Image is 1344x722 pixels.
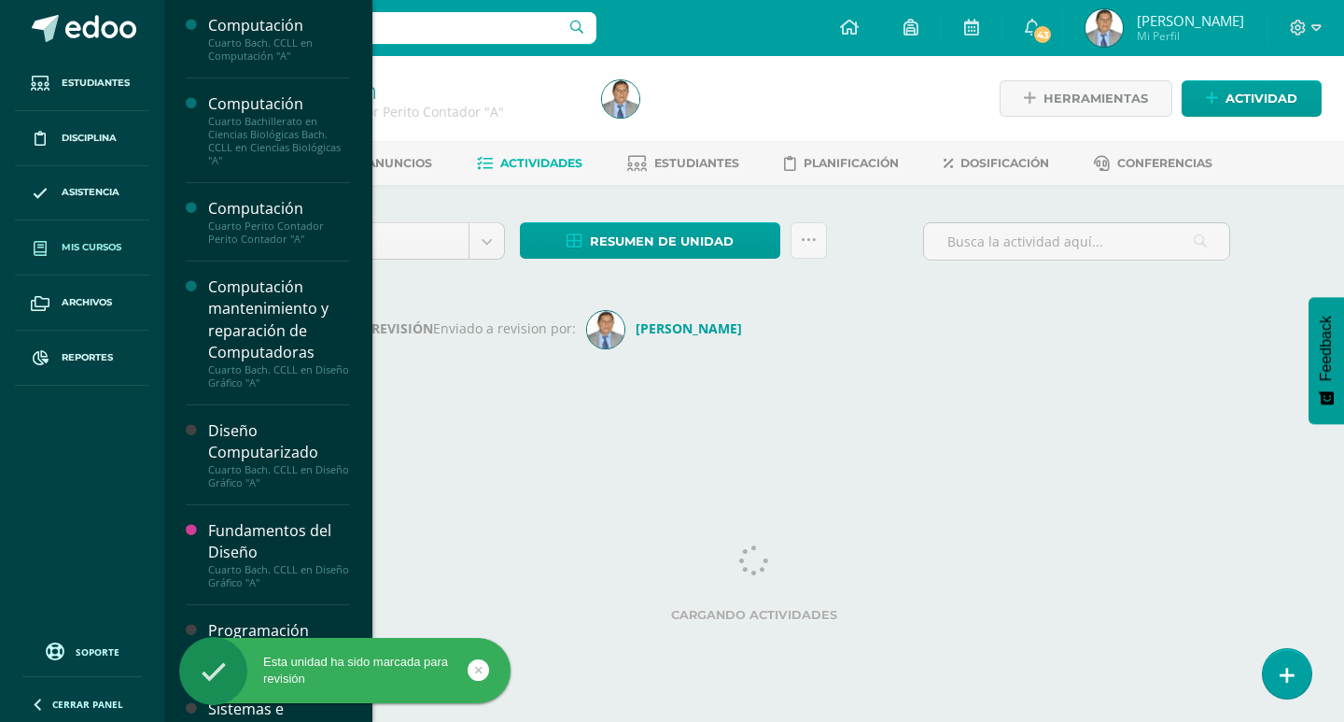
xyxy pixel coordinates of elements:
span: Estudiantes [62,76,130,91]
span: [PERSON_NAME] [1137,11,1244,30]
span: 43 [1032,24,1053,45]
a: Unidad 3 [279,223,504,259]
a: Archivos [15,276,149,331]
span: Planificación [804,156,899,170]
span: Resumen de unidad [590,224,734,259]
span: Enviado a revision por: [433,319,576,337]
div: Computación mantenimiento y reparación de Computadoras [208,276,350,362]
a: Actividades [477,149,582,178]
div: Cuarto Bach. CCLL en Computación "A" [208,36,350,63]
div: Cuarto Bachillerato en Ciencias Biológicas Bach. CCLL en Ciencias Biológicas "A" [208,115,350,167]
a: [PERSON_NAME] [587,319,749,337]
span: Anuncios [367,156,432,170]
input: Busca la actividad aquí... [924,223,1229,260]
a: ComputaciónCuarto Bach. CCLL en Computación "A" [208,15,350,63]
span: Mis cursos [62,240,121,255]
label: Cargando actividades [278,608,1230,622]
a: Actividad [1182,80,1322,117]
div: Fundamentos del Diseño [208,520,350,563]
span: Cerrar panel [52,698,123,711]
a: Diseño ComputarizadoCuarto Bach. CCLL en Diseño Gráfico "A" [208,420,350,489]
a: Estudiantes [15,56,149,111]
div: Cuarto Perito Contador Perito Contador 'A' [235,103,580,120]
span: Reportes [62,350,113,365]
span: Disciplina [62,131,117,146]
span: Actividades [500,156,582,170]
div: Computación [208,15,350,36]
a: Disciplina [15,111,149,166]
img: 219bdcb1a3e4d06700ae7d5ab62fa881.png [1085,9,1123,47]
span: Archivos [62,295,112,310]
img: 219bdcb1a3e4d06700ae7d5ab62fa881.png [602,80,639,118]
a: Anuncios [342,149,432,178]
a: Asistencia [15,166,149,221]
div: Cuarto Bach. CCLL en Diseño Gráfico "A" [208,463,350,489]
div: Esta unidad ha sido marcada para revisión [179,654,511,687]
a: Reportes [15,331,149,386]
span: Actividad [1225,81,1297,116]
a: Fundamentos del DiseñoCuarto Bach. CCLL en Diseño Gráfico "A" [208,520,350,589]
span: Asistencia [62,185,119,200]
span: Estudiantes [654,156,739,170]
span: Conferencias [1117,156,1212,170]
span: Unidad 3 [293,223,455,259]
button: Feedback - Mostrar encuesta [1309,297,1344,424]
a: Computación mantenimiento y reparación de ComputadorasCuarto Bach. CCLL en Diseño Gráfico "A" [208,276,350,389]
div: Computación [208,198,350,219]
div: Cuarto Perito Contador Perito Contador "A" [208,219,350,246]
div: Programación [208,620,350,642]
a: ComputaciónCuarto Perito Contador Perito Contador "A" [208,198,350,246]
span: Mi Perfil [1137,28,1244,44]
a: Mis cursos [15,220,149,276]
span: Soporte [76,645,119,658]
div: Diseño Computarizado [208,420,350,463]
h1: Computación [235,77,580,103]
a: Planificación [784,149,899,178]
a: Resumen de unidad [520,222,780,259]
div: Cuarto Bach. CCLL en Diseño Gráfico "A" [208,363,350,389]
span: Dosificación [960,156,1049,170]
a: Dosificación [944,149,1049,178]
a: Soporte [22,638,142,663]
a: Estudiantes [627,149,739,178]
a: ComputaciónCuarto Bachillerato en Ciencias Biológicas Bach. CCLL en Ciencias Biológicas "A" [208,93,350,167]
span: Feedback [1318,316,1335,381]
div: Computación [208,93,350,115]
a: Herramientas [1000,80,1172,117]
strong: [PERSON_NAME] [636,319,742,337]
input: Busca un usuario... [176,12,596,44]
img: f8b818247baafcbbe94e73fa2cc48fcf.png [587,311,624,348]
a: Conferencias [1094,149,1212,178]
span: Herramientas [1043,81,1148,116]
a: ProgramaciónCuarto Bach. CCLL en Computación "A" [208,620,350,668]
div: Cuarto Bach. CCLL en Diseño Gráfico "A" [208,563,350,589]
